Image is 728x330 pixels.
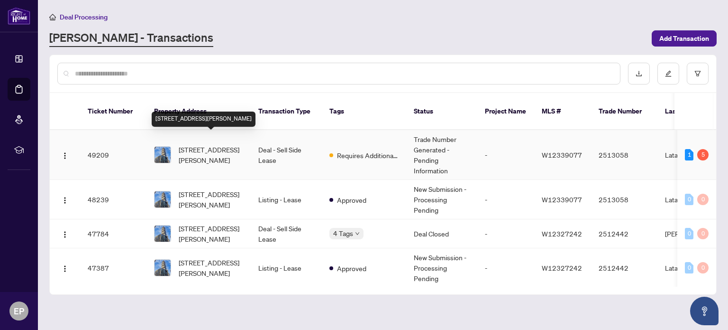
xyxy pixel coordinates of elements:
[57,226,73,241] button: Logo
[542,229,582,238] span: W12327242
[155,226,171,242] img: thumbnail-img
[152,112,255,127] div: [STREET_ADDRESS][PERSON_NAME]
[80,248,146,288] td: 47387
[49,14,56,20] span: home
[477,180,534,219] td: -
[8,7,30,25] img: logo
[652,30,717,47] button: Add Transaction
[591,248,657,288] td: 2512442
[690,297,719,325] button: Open asap
[355,231,360,236] span: down
[251,93,322,130] th: Transaction Type
[179,189,243,210] span: [STREET_ADDRESS][PERSON_NAME]
[591,219,657,248] td: 2512442
[477,130,534,180] td: -
[337,150,399,160] span: Requires Additional Docs
[61,265,69,273] img: Logo
[57,192,73,207] button: Logo
[179,223,243,244] span: [STREET_ADDRESS][PERSON_NAME]
[591,180,657,219] td: 2513058
[57,260,73,275] button: Logo
[251,130,322,180] td: Deal - Sell Side Lease
[591,93,657,130] th: Trade Number
[14,304,24,318] span: EP
[542,195,582,204] span: W12339077
[542,264,582,272] span: W12327242
[337,195,366,205] span: Approved
[665,70,672,77] span: edit
[534,93,591,130] th: MLS #
[61,231,69,238] img: Logo
[697,262,709,273] div: 0
[685,149,693,160] div: 1
[685,262,693,273] div: 0
[80,130,146,180] td: 49209
[687,63,709,85] button: filter
[477,93,534,130] th: Project Name
[591,130,657,180] td: 2513058
[179,257,243,278] span: [STREET_ADDRESS][PERSON_NAME]
[60,13,108,21] span: Deal Processing
[697,149,709,160] div: 5
[685,228,693,239] div: 0
[146,93,251,130] th: Property Address
[80,219,146,248] td: 47784
[697,228,709,239] div: 0
[155,147,171,163] img: thumbnail-img
[179,144,243,165] span: [STREET_ADDRESS][PERSON_NAME]
[542,151,582,159] span: W12339077
[477,248,534,288] td: -
[57,147,73,162] button: Logo
[155,260,171,276] img: thumbnail-img
[80,180,146,219] td: 48239
[636,70,642,77] span: download
[61,152,69,160] img: Logo
[80,93,146,130] th: Ticket Number
[657,63,679,85] button: edit
[685,194,693,205] div: 0
[251,219,322,248] td: Deal - Sell Side Lease
[61,197,69,204] img: Logo
[406,130,477,180] td: Trade Number Generated - Pending Information
[155,191,171,207] img: thumbnail-img
[628,63,650,85] button: download
[406,219,477,248] td: Deal Closed
[477,219,534,248] td: -
[406,248,477,288] td: New Submission - Processing Pending
[406,180,477,219] td: New Submission - Processing Pending
[659,31,709,46] span: Add Transaction
[697,194,709,205] div: 0
[333,228,353,239] span: 4 Tags
[322,93,406,130] th: Tags
[694,70,701,77] span: filter
[49,30,213,47] a: [PERSON_NAME] - Transactions
[406,93,477,130] th: Status
[251,248,322,288] td: Listing - Lease
[251,180,322,219] td: Listing - Lease
[337,263,366,273] span: Approved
